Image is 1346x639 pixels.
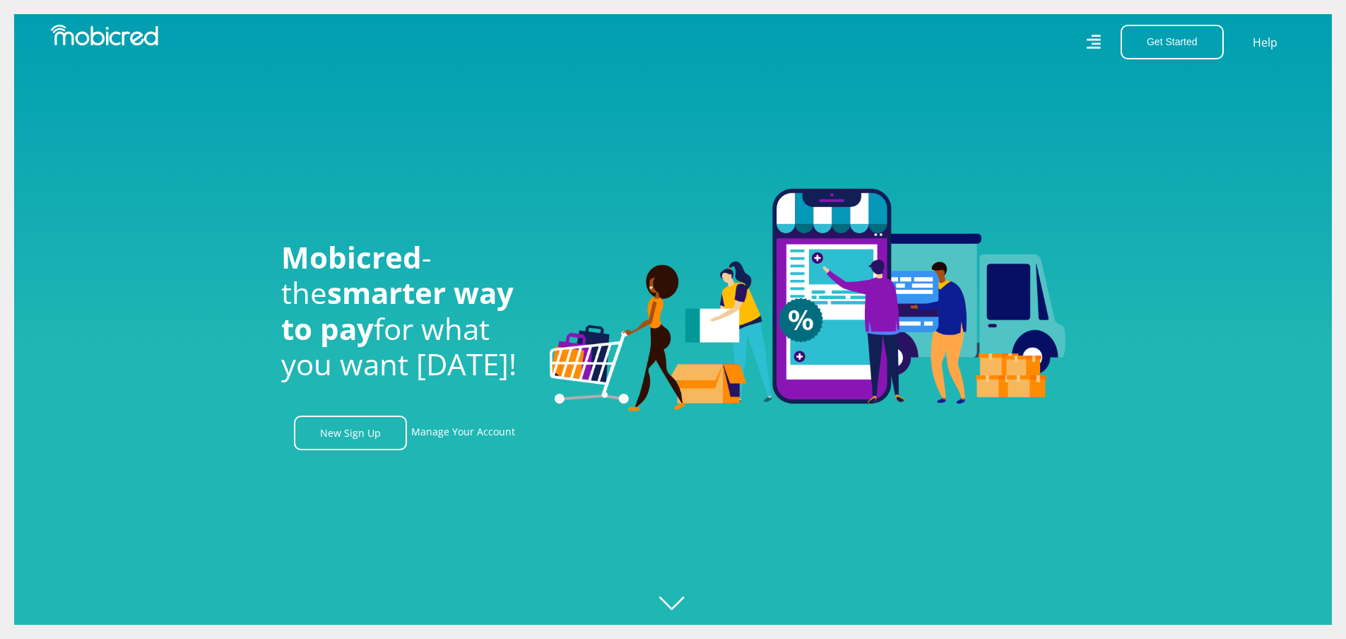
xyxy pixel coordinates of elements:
[51,25,158,46] img: Mobicred
[281,240,529,382] h1: - the for what you want [DATE]!
[281,237,422,277] span: Mobicred
[411,416,515,450] a: Manage Your Account
[1121,25,1224,59] button: Get Started
[1252,33,1278,52] a: Help
[281,272,514,348] span: smarter way to pay
[550,189,1065,412] img: Welcome to Mobicred
[294,416,407,450] a: New Sign Up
